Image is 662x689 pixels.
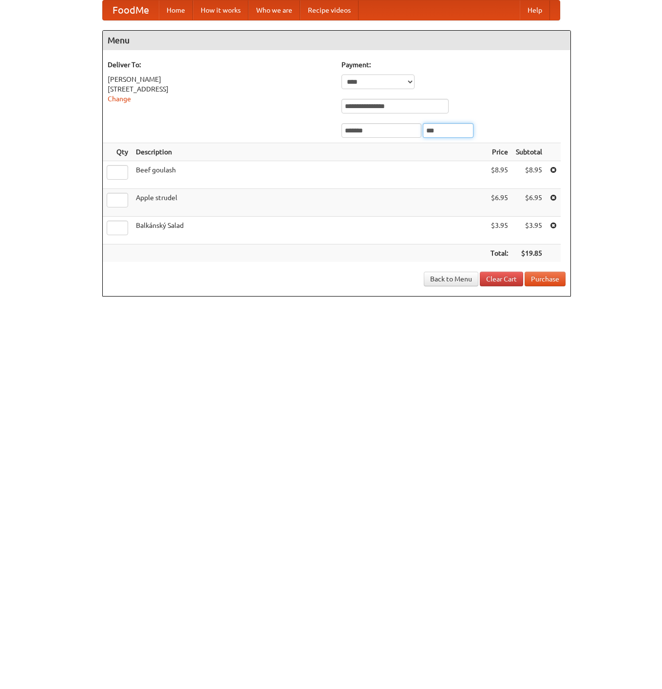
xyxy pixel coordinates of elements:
td: $8.95 [512,161,546,189]
a: Help [520,0,550,20]
a: How it works [193,0,248,20]
a: Back to Menu [424,272,478,286]
td: $3.95 [487,217,512,244]
div: [STREET_ADDRESS] [108,84,332,94]
th: Total: [487,244,512,262]
a: Clear Cart [480,272,523,286]
th: Price [487,143,512,161]
th: $19.85 [512,244,546,262]
a: Change [108,95,131,103]
a: Who we are [248,0,300,20]
td: $8.95 [487,161,512,189]
h4: Menu [103,31,570,50]
a: FoodMe [103,0,159,20]
h5: Payment: [341,60,566,70]
td: $6.95 [487,189,512,217]
div: [PERSON_NAME] [108,74,332,84]
td: Apple strudel [132,189,487,217]
td: Balkánský Salad [132,217,487,244]
th: Qty [103,143,132,161]
a: Home [159,0,193,20]
a: Recipe videos [300,0,359,20]
h5: Deliver To: [108,60,332,70]
th: Subtotal [512,143,546,161]
td: $3.95 [512,217,546,244]
th: Description [132,143,487,161]
button: Purchase [525,272,566,286]
td: $6.95 [512,189,546,217]
td: Beef goulash [132,161,487,189]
